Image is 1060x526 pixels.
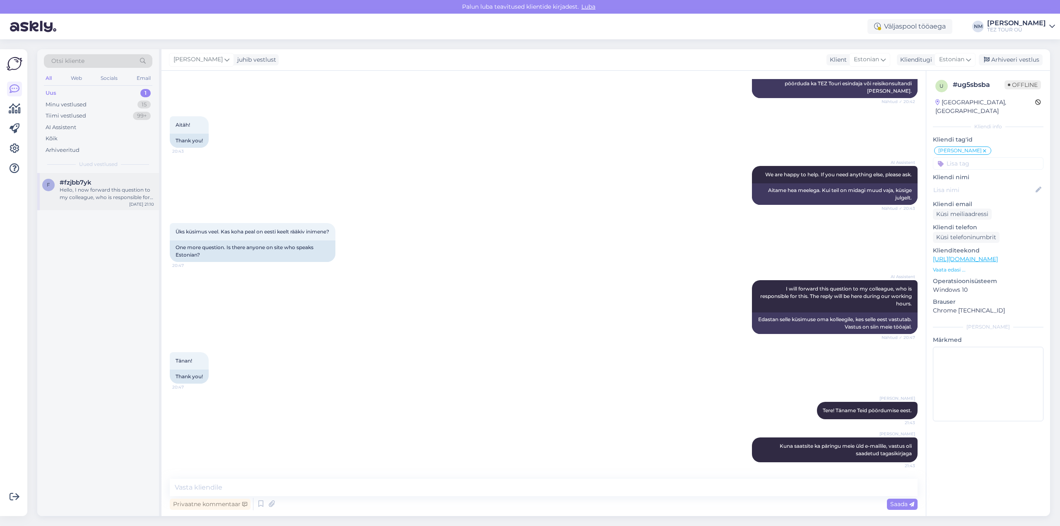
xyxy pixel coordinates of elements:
[933,246,1043,255] p: Klienditeekond
[173,55,223,64] span: [PERSON_NAME]
[129,201,154,207] div: [DATE] 21:10
[46,101,87,109] div: Minu vestlused
[933,157,1043,170] input: Lisa tag
[933,286,1043,294] p: Windows 10
[752,312,918,334] div: Edastan selle küsimuse oma kolleegile, kes selle eest vastutab. Vastus on siin meie tööajal.
[933,323,1043,331] div: [PERSON_NAME]
[170,240,335,262] div: One more question. Is there anyone on site who speaks Estonian?
[972,21,984,32] div: NM
[46,123,76,132] div: AI Assistent
[933,223,1043,232] p: Kliendi telefon
[933,277,1043,286] p: Operatsioonisüsteem
[170,134,209,148] div: Thank you!
[172,262,203,269] span: 20:47
[823,407,912,413] span: Tere! Täname Teid pöördumise eest.
[938,148,982,153] span: [PERSON_NAME]
[46,146,79,154] div: Arhiveeritud
[897,55,932,64] div: Klienditugi
[47,182,50,188] span: f
[51,57,84,65] span: Otsi kliente
[826,55,847,64] div: Klient
[987,20,1055,33] a: [PERSON_NAME]TEZ TOUR OÜ
[987,26,1046,33] div: TEZ TOUR OÜ
[979,54,1043,65] div: Arhiveeri vestlus
[46,112,86,120] div: Tiimi vestlused
[882,205,915,211] span: Nähtud ✓ 20:43
[882,98,915,105] span: Nähtud ✓ 20:42
[882,334,915,341] span: Nähtud ✓ 20:47
[137,101,151,109] div: 15
[935,98,1035,115] div: [GEOGRAPHIC_DATA], [GEOGRAPHIC_DATA]
[780,443,913,456] span: Kuna saatsite ka päringu meie üld e-mailile, vastus oli saadetud tagasikirjaga
[170,370,209,384] div: Thank you!
[867,19,952,34] div: Väljaspool tööaega
[879,431,915,437] span: [PERSON_NAME]
[7,56,22,72] img: Askly Logo
[99,73,119,84] div: Socials
[46,135,58,143] div: Kõik
[884,420,915,426] span: 21:43
[933,173,1043,182] p: Kliendi nimi
[172,384,203,390] span: 20:47
[234,55,276,64] div: juhib vestlust
[140,89,151,97] div: 1
[933,200,1043,209] p: Kliendi email
[79,161,118,168] span: Uued vestlused
[176,122,190,128] span: Aitäh!
[752,183,918,205] div: Aitame hea meelega. Kui teil on midagi muud vaja, küsige julgelt.
[135,73,152,84] div: Email
[939,55,964,64] span: Estonian
[940,83,944,89] span: u
[933,336,1043,344] p: Märkmed
[69,73,84,84] div: Web
[933,306,1043,315] p: Chrome [TECHNICAL_ID]
[933,255,998,263] a: [URL][DOMAIN_NAME]
[170,499,251,510] div: Privaatne kommentaar
[933,135,1043,144] p: Kliendi tag'id
[760,286,913,307] span: I will forward this question to my colleague, who is responsible for this. The reply will be here...
[933,298,1043,306] p: Brauser
[884,159,915,166] span: AI Assistent
[172,148,203,154] span: 20:43
[933,266,1043,274] p: Vaata edasi ...
[933,185,1034,195] input: Lisa nimi
[953,80,1005,90] div: # ug5sbsba
[884,274,915,280] span: AI Assistent
[987,20,1046,26] div: [PERSON_NAME]
[933,209,992,220] div: Küsi meiliaadressi
[879,395,915,401] span: [PERSON_NAME]
[933,123,1043,130] div: Kliendi info
[60,179,92,186] span: #fzjbb7yk
[133,112,151,120] div: 99+
[176,228,329,235] span: Üks küsimus veel. Kas koha peal on eesti keelt rääkiv inimene?
[765,171,912,178] span: We are happy to help. If you need anything else, please ask.
[854,55,879,64] span: Estonian
[579,3,598,10] span: Luba
[44,73,53,84] div: All
[176,358,192,364] span: Tänan!
[884,463,915,469] span: 21:43
[890,500,914,508] span: Saada
[933,232,1000,243] div: Küsi telefoninumbrit
[1005,80,1041,89] span: Offline
[60,186,154,201] div: Hello, I now forward this question to my colleague, who is responsible for this. The reply will b...
[46,89,56,97] div: Uus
